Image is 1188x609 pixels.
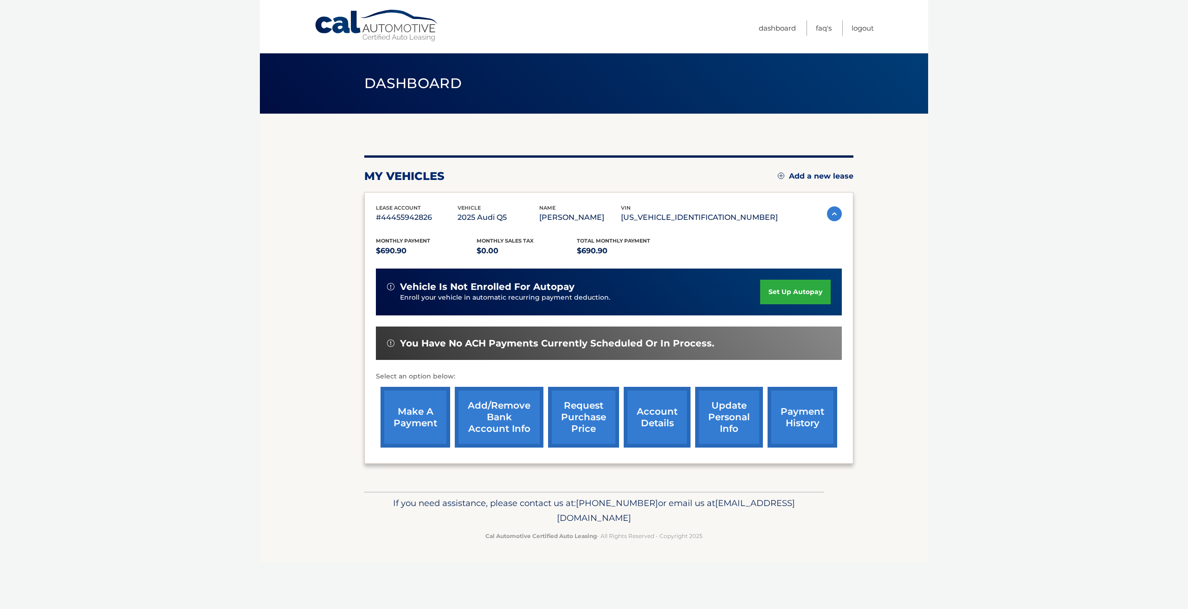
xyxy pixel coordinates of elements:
[852,20,874,36] a: Logout
[778,173,784,179] img: add.svg
[768,387,837,448] a: payment history
[624,387,691,448] a: account details
[376,244,477,257] p: $690.90
[576,498,658,508] span: [PHONE_NUMBER]
[364,75,462,92] span: Dashboard
[621,205,631,211] span: vin
[370,496,818,526] p: If you need assistance, please contact us at: or email us at
[557,498,795,523] span: [EMAIL_ADDRESS][DOMAIN_NAME]
[778,172,853,181] a: Add a new lease
[370,531,818,541] p: - All Rights Reserved - Copyright 2025
[477,244,577,257] p: $0.00
[314,9,439,42] a: Cal Automotive
[816,20,832,36] a: FAQ's
[695,387,763,448] a: update personal info
[485,532,597,539] strong: Cal Automotive Certified Auto Leasing
[455,387,543,448] a: Add/Remove bank account info
[376,237,430,244] span: Monthly Payment
[621,211,778,224] p: [US_VEHICLE_IDENTIFICATION_NUMBER]
[577,237,650,244] span: Total Monthly Payment
[759,20,796,36] a: Dashboard
[760,280,831,304] a: set up autopay
[400,338,714,349] span: You have no ACH payments currently scheduled or in process.
[400,293,760,303] p: Enroll your vehicle in automatic recurring payment deduction.
[381,387,450,448] a: make a payment
[400,281,575,293] span: vehicle is not enrolled for autopay
[387,283,394,290] img: alert-white.svg
[364,169,445,183] h2: my vehicles
[539,211,621,224] p: [PERSON_NAME]
[827,206,842,221] img: accordion-active.svg
[458,205,481,211] span: vehicle
[548,387,619,448] a: request purchase price
[458,211,539,224] p: 2025 Audi Q5
[477,237,534,244] span: Monthly sales Tax
[376,371,842,382] p: Select an option below:
[539,205,555,211] span: name
[577,244,678,257] p: $690.90
[376,205,421,211] span: lease account
[387,340,394,347] img: alert-white.svg
[376,211,458,224] p: #44455942826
